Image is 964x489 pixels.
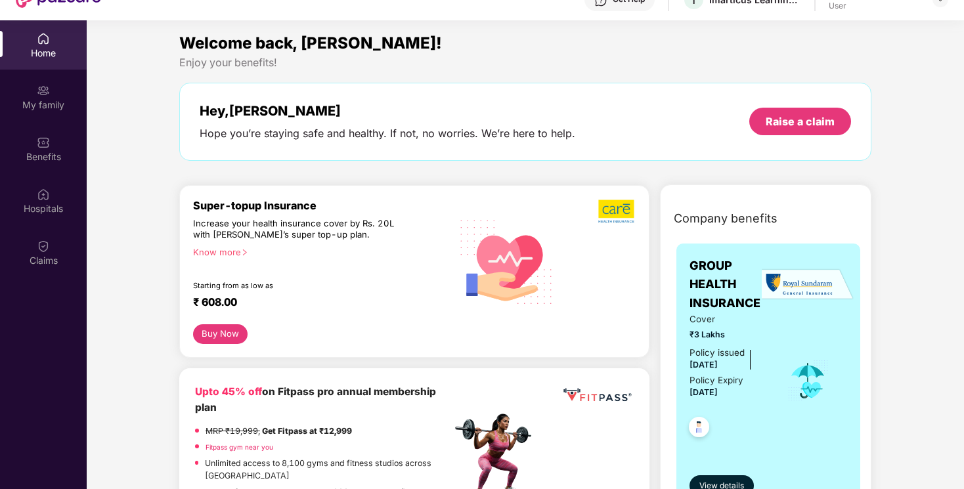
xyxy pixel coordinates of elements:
b: Upto 45% off [195,385,262,398]
img: svg+xml;base64,PHN2ZyBpZD0iQmVuZWZpdHMiIHhtbG5zPSJodHRwOi8vd3d3LnczLm9yZy8yMDAwL3N2ZyIgd2lkdGg9Ij... [37,136,50,149]
img: svg+xml;base64,PHN2ZyB4bWxucz0iaHR0cDovL3d3dy53My5vcmcvMjAwMC9zdmciIHhtbG5zOnhsaW5rPSJodHRwOi8vd3... [451,205,562,317]
span: right [241,249,248,256]
div: Know more [193,247,443,256]
img: insurerLogo [762,268,854,301]
span: [DATE] [690,387,718,397]
button: Buy Now [193,324,248,344]
p: Unlimited access to 8,100 gyms and fitness studios across [GEOGRAPHIC_DATA] [205,457,451,482]
div: Policy issued [690,346,745,360]
div: Hey, [PERSON_NAME] [200,103,575,119]
div: ₹ 608.00 [193,295,438,311]
div: Hope you’re staying safe and healthy. If not, no worries. We’re here to help. [200,127,575,140]
img: svg+xml;base64,PHN2ZyBpZD0iQ2xhaW0iIHhtbG5zPSJodHRwOi8vd3d3LnczLm9yZy8yMDAwL3N2ZyIgd2lkdGg9IjIwIi... [37,240,50,253]
span: [DATE] [690,360,718,370]
img: svg+xml;base64,PHN2ZyBpZD0iSG9zcGl0YWxzIiB4bWxucz0iaHR0cDovL3d3dy53My5vcmcvMjAwMC9zdmciIHdpZHRoPS... [37,188,50,201]
del: MRP ₹19,999, [206,426,260,436]
div: Policy Expiry [690,373,743,387]
div: Starting from as low as [193,281,395,290]
a: Fitpass gym near you [206,443,273,451]
img: svg+xml;base64,PHN2ZyB4bWxucz0iaHR0cDovL3d3dy53My5vcmcvMjAwMC9zdmciIHdpZHRoPSI0OC45NDMiIGhlaWdodD... [683,413,715,445]
img: svg+xml;base64,PHN2ZyBpZD0iSG9tZSIgeG1sbnM9Imh0dHA6Ly93d3cudzMub3JnLzIwMDAvc3ZnIiB3aWR0aD0iMjAiIG... [37,32,50,45]
div: Super-topup Insurance [193,199,451,212]
span: Cover [690,312,768,326]
b: on Fitpass pro annual membership plan [195,385,436,414]
div: Raise a claim [766,114,835,129]
span: GROUP HEALTH INSURANCE [690,257,768,312]
strong: Get Fitpass at ₹12,999 [262,426,352,436]
img: b5dec4f62d2307b9de63beb79f102df3.png [598,199,636,224]
div: Increase your health insurance cover by Rs. 20L with [PERSON_NAME]’s super top-up plan. [193,218,395,241]
span: Welcome back, [PERSON_NAME]! [179,33,442,53]
div: User [829,1,921,11]
img: fppp.png [561,384,634,407]
span: Company benefits [674,209,778,228]
img: svg+xml;base64,PHN2ZyB3aWR0aD0iMjAiIGhlaWdodD0iMjAiIHZpZXdCb3g9IjAgMCAyMCAyMCIgZmlsbD0ibm9uZSIgeG... [37,84,50,97]
span: ₹3 Lakhs [690,328,768,341]
img: icon [787,359,829,402]
div: Enjoy your benefits! [179,56,871,70]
